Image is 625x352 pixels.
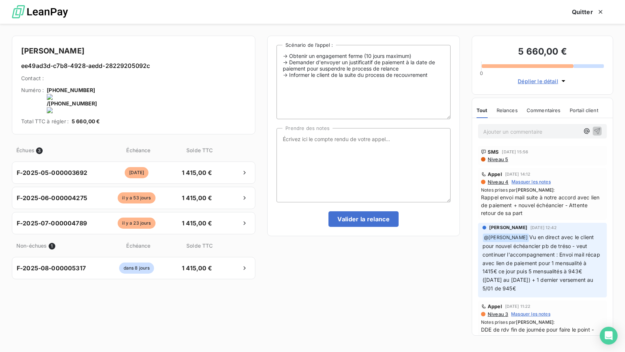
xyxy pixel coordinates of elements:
span: Solde TTC [180,146,219,154]
span: DDE de rdv fin de journée pour faire le point - envoi lien calendly par mail. [481,326,604,341]
button: Quitter [563,4,613,20]
span: Portail client [570,107,598,113]
div: Open Intercom Messenger [600,327,618,345]
span: Numéro : [21,87,44,113]
span: Commentaires [527,107,561,113]
span: il y a 23 jours [118,218,155,229]
span: Niveau 3 [487,311,508,317]
span: [DATE] 14:12 [505,172,531,176]
span: Échéance [98,146,179,154]
span: Vu en direct avec le client pour nouvel échéancier pb de tréso - veut continuer l'accompagnement ... [482,234,602,291]
span: Appel [488,303,502,309]
span: [DATE] [125,167,149,178]
span: Appel [488,171,502,177]
span: il y a 53 jours [118,192,155,203]
onoff-telecom-ce-phone-number-wrapper: [PHONE_NUMBER] [49,100,97,107]
span: Niveau 4 [487,179,508,185]
span: / [47,87,97,113]
span: Tout [477,107,488,113]
span: 1 415,00 € [177,264,216,273]
img: actions-icon.png [47,94,97,100]
span: Échues [16,146,35,154]
span: Notes prises par : [481,187,604,193]
span: 3 [36,147,43,154]
span: @ [PERSON_NAME] [483,234,529,242]
span: Échéance [98,242,179,250]
span: Niveau 5 [487,156,508,162]
span: Rappel envoi mail suite à notre accord avec lien de paiement + nouvel échéancier - Attente retour... [481,193,604,217]
span: 1 [49,243,55,250]
h4: [PERSON_NAME] [21,45,246,57]
span: F-2025-05-000003692 [17,168,87,177]
textarea: -> Obtenir un engagement ferme (10 jours maximum) -> Demander d'envoyer un justificatif de paieme... [276,45,451,119]
h3: 5 660,00 € [481,45,604,60]
span: [PERSON_NAME] [489,224,527,231]
span: Masquer les notes [511,311,550,317]
span: F-2025-08-000005317 [17,264,86,273]
span: Masquer les notes [511,179,551,185]
span: 1 415,00 € [177,219,216,228]
span: [DATE] 15:56 [502,150,528,154]
span: Solde TTC [180,242,219,250]
span: 0 [480,70,483,76]
button: Valider la relance [328,211,399,227]
img: logo LeanPay [12,2,68,22]
span: 1 415,00 € [177,193,216,202]
img: actions-icon.png [47,107,97,113]
onoff-telecom-ce-phone-number-wrapper: [PHONE_NUMBER] [47,87,95,93]
span: Total TTC à régler : [21,118,69,125]
button: Déplier le détail [516,77,569,85]
span: Déplier le détail [518,77,558,85]
span: F-2025-06-000004275 [17,193,87,202]
span: [DATE] 11:22 [505,304,531,309]
span: Relances [497,107,518,113]
span: [PERSON_NAME] [516,319,553,325]
span: 5 660,00 € [72,118,100,125]
span: Notes prises par : [481,319,604,326]
span: F-2025-07-000004789 [17,219,87,228]
span: dans 8 jours [119,263,154,274]
span: Non-échues [16,242,47,250]
span: [DATE] 12:42 [530,225,557,230]
span: [PERSON_NAME] [516,187,553,193]
span: Contact : [21,75,44,82]
span: 1 415,00 € [177,168,216,177]
span: SMS [488,149,499,155]
h6: ee49ad3d-c7b8-4928-aedd-28229205092c [21,61,246,70]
